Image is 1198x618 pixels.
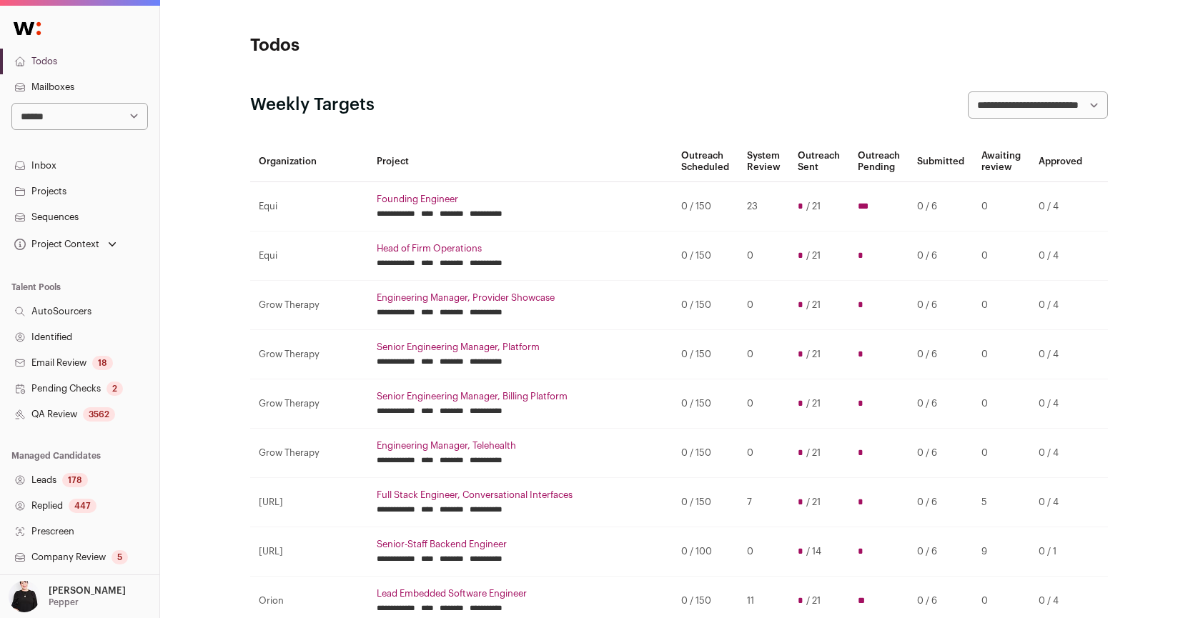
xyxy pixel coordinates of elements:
td: 0 [738,429,790,478]
td: 0 / 6 [909,330,973,379]
td: [URL] [250,527,368,577]
td: 0 / 4 [1030,231,1091,281]
img: Wellfound [6,14,49,43]
td: 0 [738,527,790,577]
th: Outreach Sent [789,141,848,182]
td: 0 / 150 [673,429,738,478]
div: 447 [69,499,96,513]
td: [URL] [250,478,368,527]
td: 0 / 4 [1030,182,1091,231]
td: 0 / 1 [1030,527,1091,577]
td: 0 [738,281,790,330]
td: 0 / 6 [909,281,973,330]
td: 0 [973,330,1030,379]
span: / 21 [806,250,821,261]
td: Equi [250,182,368,231]
span: / 21 [806,398,821,409]
td: 0 / 6 [909,429,973,478]
td: Equi [250,231,368,281]
td: 0 / 150 [673,330,738,379]
p: Pepper [49,597,79,608]
th: Outreach Pending [849,141,909,182]
td: 0 / 4 [1030,330,1091,379]
td: 0 / 150 [673,379,738,429]
td: Grow Therapy [250,429,368,478]
span: / 14 [806,546,821,557]
td: 0 [973,231,1030,281]
td: 9 [973,527,1030,577]
div: 178 [62,473,88,487]
a: Founding Engineer [377,194,664,205]
td: 0 / 4 [1030,429,1091,478]
td: 5 [973,478,1030,527]
td: 0 / 100 [673,527,738,577]
p: [PERSON_NAME] [49,585,126,597]
td: 0 / 6 [909,527,973,577]
td: 0 [973,429,1030,478]
td: Grow Therapy [250,330,368,379]
span: / 21 [806,201,821,212]
td: 0 [973,182,1030,231]
td: Grow Therapy [250,379,368,429]
span: / 21 [806,497,821,508]
div: 3562 [83,407,115,422]
a: Senior Engineering Manager, Platform [377,342,664,353]
td: 0 / 4 [1030,281,1091,330]
th: Project [368,141,673,182]
td: 0 / 150 [673,281,738,330]
td: 0 / 4 [1030,379,1091,429]
span: / 21 [806,299,821,311]
th: Submitted [909,141,973,182]
div: 5 [112,550,128,564]
a: Full Stack Engineer, Conversational Interfaces [377,489,664,501]
a: Engineering Manager, Provider Showcase [377,292,664,304]
div: 2 [107,382,123,396]
h1: Todos [250,34,536,57]
span: / 21 [806,447,821,459]
td: 0 [973,379,1030,429]
td: 0 / 150 [673,478,738,527]
div: 18 [92,356,113,370]
button: Open dropdown [11,234,119,254]
td: 0 / 6 [909,182,973,231]
td: 0 / 6 [909,478,973,527]
td: 0 [973,281,1030,330]
span: / 21 [806,595,821,607]
span: / 21 [806,349,821,360]
td: 0 / 6 [909,231,973,281]
th: Awaiting review [973,141,1030,182]
button: Open dropdown [6,581,129,612]
td: 0 [738,379,790,429]
td: 0 / 150 [673,182,738,231]
td: 0 / 4 [1030,478,1091,527]
a: Head of Firm Operations [377,243,664,254]
th: Approved [1030,141,1091,182]
td: 0 / 6 [909,379,973,429]
a: Senior Engineering Manager, Billing Platform [377,391,664,402]
td: 23 [738,182,790,231]
th: Outreach Scheduled [673,141,738,182]
th: System Review [738,141,790,182]
a: Lead Embedded Software Engineer [377,588,664,599]
td: 0 [738,330,790,379]
img: 9240684-medium_jpg [9,581,40,612]
th: Organization [250,141,368,182]
a: Senior-Staff Backend Engineer [377,539,664,550]
td: 7 [738,478,790,527]
td: Grow Therapy [250,281,368,330]
div: Project Context [11,239,99,250]
a: Engineering Manager, Telehealth [377,440,664,452]
h2: Weekly Targets [250,94,375,116]
td: 0 [738,231,790,281]
td: 0 / 150 [673,231,738,281]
